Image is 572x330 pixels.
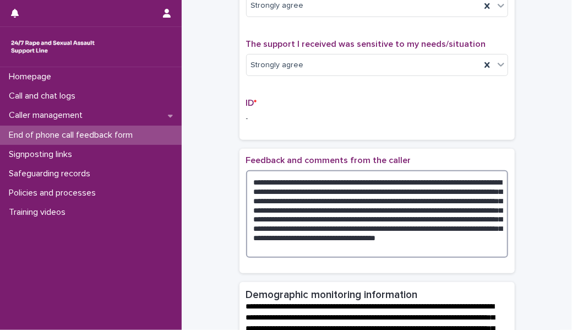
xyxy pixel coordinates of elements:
p: Safeguarding records [4,169,99,179]
p: Call and chat logs [4,91,84,101]
p: End of phone call feedback form [4,130,141,140]
span: The support I received was sensitive to my needs/situation [246,40,486,48]
span: ID [246,99,257,107]
p: Signposting links [4,149,81,160]
p: Training videos [4,207,74,218]
span: Feedback and comments from the caller [246,156,411,165]
p: Homepage [4,72,60,82]
p: Caller management [4,110,91,121]
p: Policies and processes [4,188,105,198]
span: Strongly agree [251,59,304,71]
p: - [246,113,508,125]
h2: Demographic monitoring information [246,289,418,301]
img: rhQMoQhaT3yELyF149Cw [9,36,97,58]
